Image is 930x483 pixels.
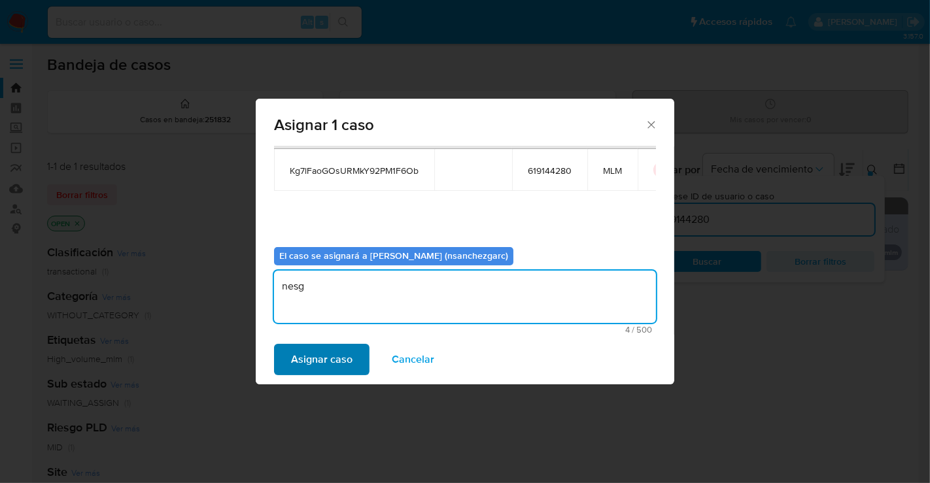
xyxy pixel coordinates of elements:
[278,325,652,334] span: Máximo 500 caracteres
[603,165,622,176] span: MLM
[653,162,669,178] button: icon-button
[645,118,657,130] button: Cerrar ventana
[274,271,656,323] textarea: nesg
[528,165,572,176] span: 619144280
[392,345,434,374] span: Cancelar
[274,344,370,375] button: Asignar caso
[279,249,508,262] b: El caso se asignará a [PERSON_NAME] (nsanchezgarc)
[256,99,674,384] div: assign-modal
[274,117,645,133] span: Asignar 1 caso
[291,345,353,374] span: Asignar caso
[290,165,419,176] span: Kg7lFaoGOsURMkY92PM1F6Ob
[375,344,451,375] button: Cancelar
